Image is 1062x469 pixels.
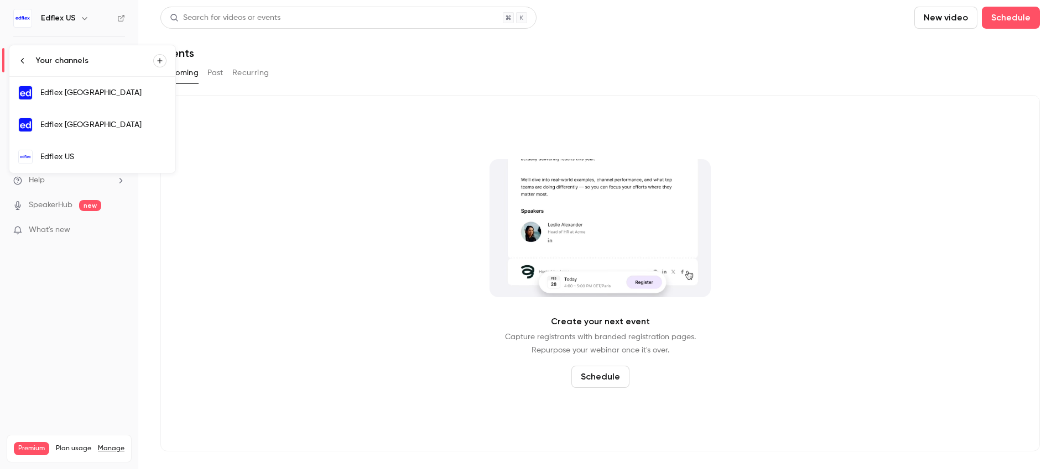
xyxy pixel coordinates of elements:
img: Edflex Italy [19,118,32,131]
div: Edflex [GEOGRAPHIC_DATA] [40,119,166,130]
div: Edflex [GEOGRAPHIC_DATA] [40,87,166,98]
div: Your channels [36,55,153,66]
img: Edflex US [19,150,32,164]
img: Edflex France [19,86,32,99]
div: Edflex US [40,151,166,162]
